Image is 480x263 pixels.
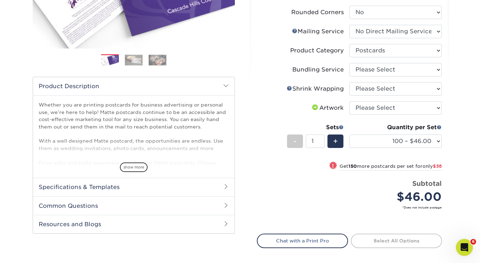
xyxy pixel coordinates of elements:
small: *Does not include postage [263,205,442,210]
strong: 150 [348,164,357,169]
a: Select All Options [351,234,442,248]
p: Whether you are printing postcards for business advertising or personal use, we’re here to help! ... [39,101,229,188]
div: Rounded Corners [291,8,344,17]
span: 6 [470,239,476,245]
img: Postcards 02 [125,55,143,65]
h2: Product Description [33,77,235,95]
span: ! [332,162,334,170]
div: Bundling Service [292,65,344,74]
small: Get more postcards per set for [340,164,442,171]
div: Quantity per Set [349,123,442,132]
div: Sets [287,123,344,132]
div: Product Category [290,46,344,55]
h2: Common Questions [33,196,235,215]
img: Postcards 01 [101,55,119,67]
span: $38 [433,164,442,169]
div: Artwork [311,104,344,112]
h2: Specifications & Templates [33,178,235,196]
strong: Subtotal [412,179,442,187]
a: Chat with a Print Pro [257,234,348,248]
h2: Resources and Blogs [33,215,235,233]
div: Shrink Wrapping [287,85,344,93]
span: show more [120,162,148,172]
img: Postcards 03 [149,55,166,65]
span: only [423,164,442,169]
span: + [333,136,338,147]
div: $46.00 [355,188,442,205]
span: - [293,136,297,147]
iframe: Intercom live chat [456,239,473,256]
div: Mailing Service [292,27,344,36]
